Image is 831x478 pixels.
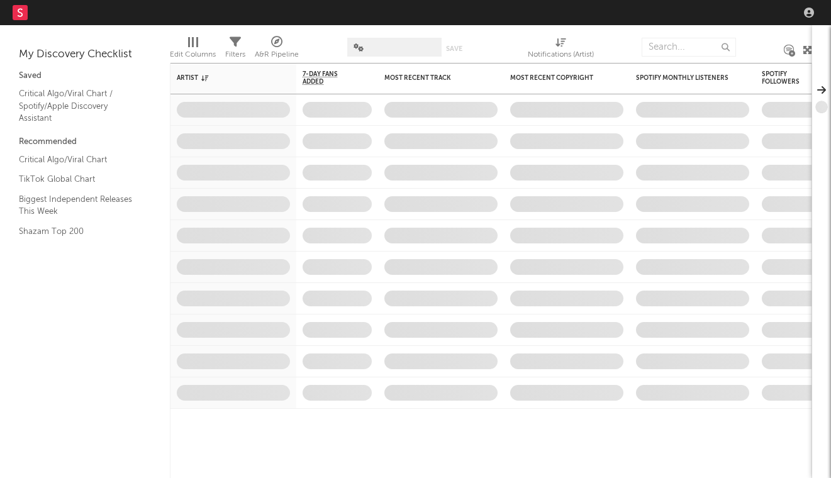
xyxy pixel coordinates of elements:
div: My Discovery Checklist [19,47,151,62]
div: Notifications (Artist) [528,31,594,68]
div: Most Recent Track [384,74,479,82]
div: A&R Pipeline [255,31,299,68]
div: Notifications (Artist) [528,47,594,62]
a: Critical Algo/Viral Chart [19,153,138,167]
a: Critical Algo/Viral Chart / Spotify/Apple Discovery Assistant [19,87,138,125]
div: Filters [225,47,245,62]
a: Shazam Top 200 [19,225,138,238]
div: Spotify Monthly Listeners [636,74,730,82]
div: Most Recent Copyright [510,74,605,82]
a: Biggest Independent Releases This Week [19,192,138,218]
div: Edit Columns [170,47,216,62]
button: Save [446,45,462,52]
span: 7-Day Fans Added [303,70,353,86]
input: Search... [642,38,736,57]
div: Filters [225,31,245,68]
div: Spotify Followers [762,70,806,86]
div: Recommended [19,135,151,150]
div: Saved [19,69,151,84]
div: Edit Columns [170,31,216,68]
div: A&R Pipeline [255,47,299,62]
div: Artist [177,74,271,82]
a: TikTok Global Chart [19,172,138,186]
